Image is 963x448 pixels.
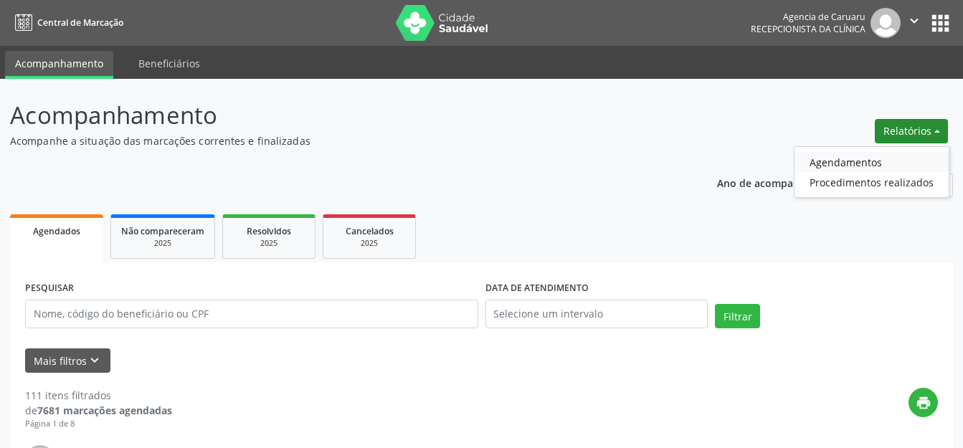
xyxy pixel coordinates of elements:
i:  [906,13,922,29]
button:  [901,8,928,38]
a: Acompanhamento [5,51,113,79]
p: Acompanhamento [10,97,670,133]
button: Filtrar [715,304,760,328]
a: Beneficiários [128,51,210,76]
p: Ano de acompanhamento [717,173,844,191]
span: Não compareceram [121,225,204,237]
div: 2025 [121,238,204,249]
i: keyboard_arrow_down [87,353,103,368]
label: DATA DE ATENDIMENTO [485,277,589,300]
span: Central de Marcação [37,16,123,29]
div: 2025 [333,238,405,249]
input: Selecione um intervalo [485,300,708,328]
a: Central de Marcação [10,11,123,34]
span: Recepcionista da clínica [751,23,865,35]
button: apps [928,11,953,36]
span: Cancelados [346,225,394,237]
input: Nome, código do beneficiário ou CPF [25,300,478,328]
div: de [25,403,172,418]
a: Procedimentos realizados [794,172,949,192]
button: Mais filtroskeyboard_arrow_down [25,348,110,373]
div: 2025 [233,238,305,249]
div: Agencia de Caruaru [751,11,865,23]
strong: 7681 marcações agendadas [37,404,172,417]
div: Página 1 de 8 [25,418,172,430]
label: PESQUISAR [25,277,74,300]
button: print [909,388,938,417]
img: img [871,8,901,38]
span: Resolvidos [247,225,291,237]
ul: Relatórios [794,146,949,198]
p: Acompanhe a situação das marcações correntes e finalizadas [10,133,670,148]
span: Agendados [33,225,80,237]
button: Relatórios [875,119,948,143]
a: Agendamentos [794,152,949,172]
div: 111 itens filtrados [25,388,172,403]
i: print [916,395,931,411]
